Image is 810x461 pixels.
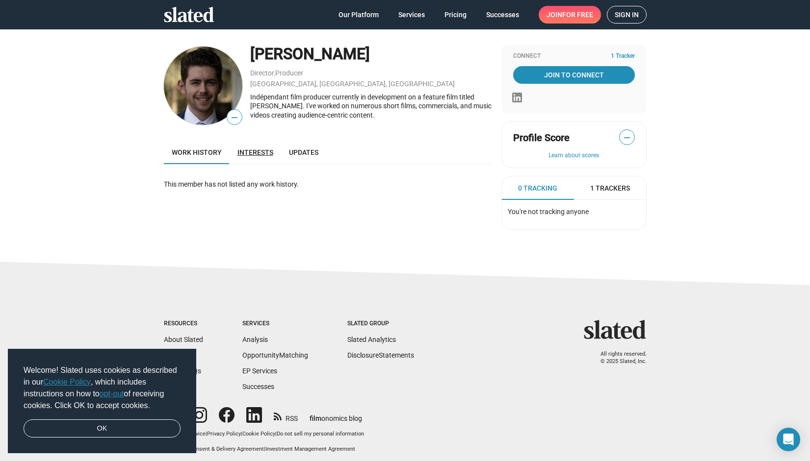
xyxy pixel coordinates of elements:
span: You're not tracking anyone [508,208,589,216]
a: Services [391,6,433,24]
a: Director [250,69,274,77]
a: Pricing [437,6,474,24]
span: Interests [237,148,273,156]
a: Electronic Consent & Delivery Agreement [164,446,264,452]
a: dismiss cookie message [24,419,181,438]
a: Privacy Policy [207,431,241,437]
a: Cookie Policy [43,378,91,386]
a: Updates [281,141,326,164]
span: 0 Tracking [518,184,557,193]
span: Updates [289,148,318,156]
span: Successes [486,6,519,24]
a: OpportunityMatching [242,351,308,359]
a: Work history [164,141,230,164]
span: — [227,111,242,124]
span: | [206,431,207,437]
span: Welcome! Slated uses cookies as described in our , which includes instructions on how to of recei... [24,364,181,412]
span: Services [398,6,425,24]
span: Our Platform [339,6,379,24]
span: — [620,131,634,144]
a: RSS [274,408,298,423]
a: Cookie Policy [242,431,275,437]
span: , [274,71,275,76]
span: film [310,414,321,422]
a: filmonomics blog [310,406,362,423]
div: Connect [513,52,635,60]
a: Our Platform [331,6,387,24]
span: for free [562,6,593,24]
span: | [264,446,265,452]
a: Successes [242,383,274,390]
span: Join [547,6,593,24]
a: [GEOGRAPHIC_DATA], [GEOGRAPHIC_DATA], [GEOGRAPHIC_DATA] [250,80,455,88]
a: Joinfor free [539,6,601,24]
span: Join To Connect [515,66,633,84]
span: | [241,431,242,437]
span: 1 Trackers [590,184,630,193]
a: DisclosureStatements [347,351,414,359]
a: Sign in [607,6,647,24]
button: Learn about scores [513,152,635,160]
a: Join To Connect [513,66,635,84]
span: Pricing [444,6,467,24]
a: opt-out [100,389,124,398]
a: Producer [275,69,303,77]
div: This member has not listed any work history. [164,180,492,189]
span: 1 Tracker [611,52,635,60]
a: Slated Analytics [347,336,396,343]
a: Investment Management Agreement [265,446,355,452]
div: [PERSON_NAME] [250,44,492,65]
span: | [275,431,277,437]
p: All rights reserved. © 2025 Slated, Inc. [590,351,647,365]
div: Services [242,320,308,328]
div: cookieconsent [8,349,196,454]
a: Interests [230,141,281,164]
span: Profile Score [513,131,570,145]
span: Sign in [615,6,639,23]
a: EP Services [242,367,277,375]
div: Open Intercom Messenger [777,428,800,451]
div: Indépendant film producer currently in development on a feature film titled [PERSON_NAME]. I've w... [250,93,492,120]
img: Dillon DiPietro [164,47,242,125]
div: Slated Group [347,320,414,328]
a: About Slated [164,336,203,343]
a: Analysis [242,336,268,343]
button: Do not sell my personal information [277,431,364,438]
span: Work history [172,148,222,156]
a: Successes [478,6,527,24]
div: Resources [164,320,203,328]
